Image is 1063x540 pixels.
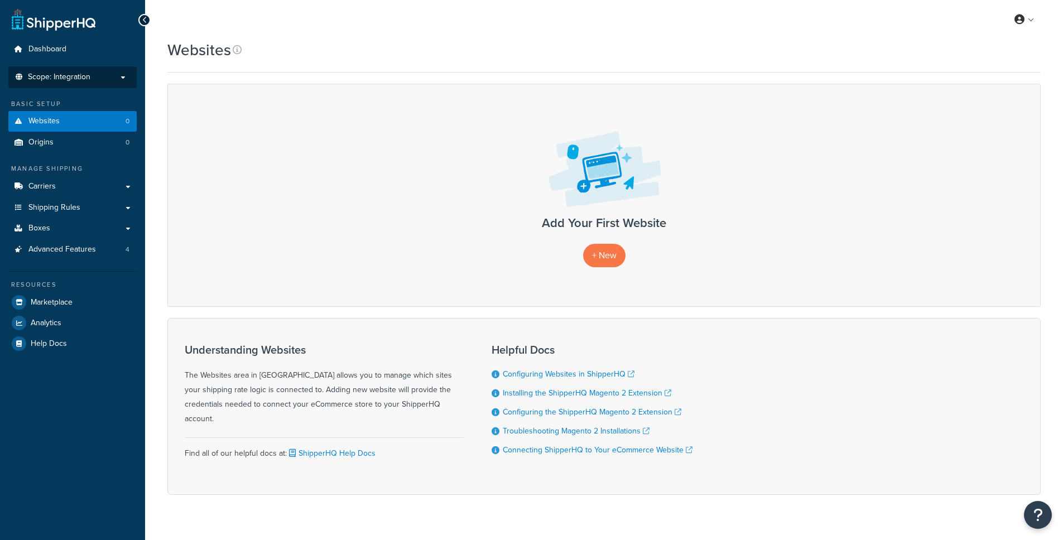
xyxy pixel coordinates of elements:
[8,292,137,312] a: Marketplace
[8,280,137,290] div: Resources
[8,132,137,153] li: Origins
[287,447,376,459] a: ShipperHQ Help Docs
[28,138,54,147] span: Origins
[503,425,650,437] a: Troubleshooting Magento 2 Installations
[185,437,464,461] div: Find all of our helpful docs at:
[8,239,137,260] a: Advanced Features 4
[28,182,56,191] span: Carriers
[31,339,67,349] span: Help Docs
[8,99,137,109] div: Basic Setup
[8,313,137,333] a: Analytics
[12,8,95,31] a: ShipperHQ Home
[126,245,129,254] span: 4
[167,39,231,61] h1: Websites
[28,203,80,213] span: Shipping Rules
[185,344,464,426] div: The Websites area in [GEOGRAPHIC_DATA] allows you to manage which sites your shipping rate logic ...
[503,406,681,418] a: Configuring the ShipperHQ Magento 2 Extension
[8,111,137,132] a: Websites 0
[28,73,90,82] span: Scope: Integration
[8,197,137,218] a: Shipping Rules
[503,368,634,380] a: Configuring Websites in ShipperHQ
[31,298,73,307] span: Marketplace
[8,111,137,132] li: Websites
[126,117,129,126] span: 0
[592,249,617,262] span: + New
[8,218,137,239] a: Boxes
[28,45,66,54] span: Dashboard
[179,216,1029,230] h3: Add Your First Website
[28,245,96,254] span: Advanced Features
[8,164,137,173] div: Manage Shipping
[126,138,129,147] span: 0
[8,132,137,153] a: Origins 0
[8,334,137,354] a: Help Docs
[185,344,464,356] h3: Understanding Websites
[1024,501,1052,529] button: Open Resource Center
[8,239,137,260] li: Advanced Features
[503,444,692,456] a: Connecting ShipperHQ to Your eCommerce Website
[28,224,50,233] span: Boxes
[31,319,61,328] span: Analytics
[8,39,137,60] a: Dashboard
[492,344,692,356] h3: Helpful Docs
[28,117,60,126] span: Websites
[503,387,671,399] a: Installing the ShipperHQ Magento 2 Extension
[8,176,137,197] a: Carriers
[583,244,626,267] a: + New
